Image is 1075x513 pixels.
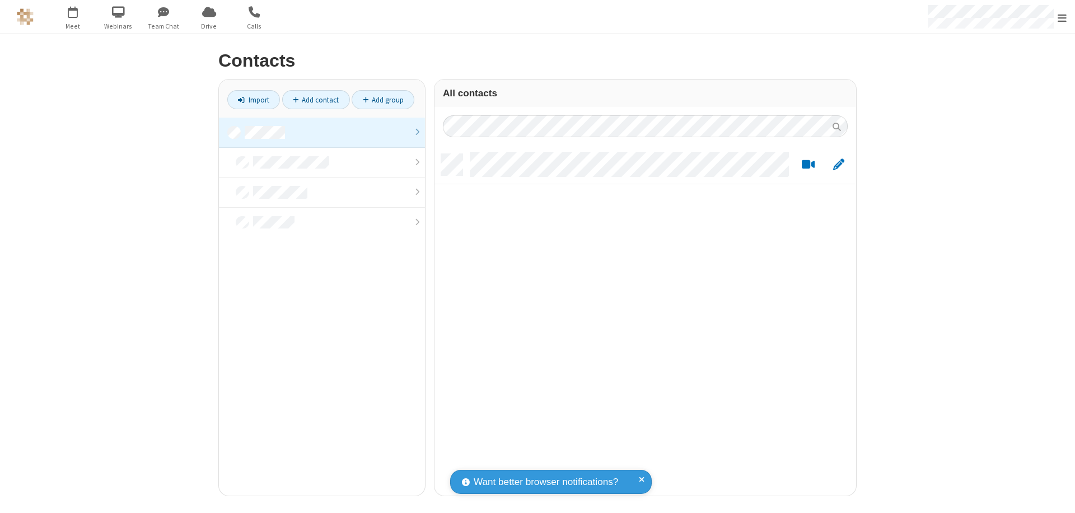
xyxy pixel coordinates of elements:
button: Start a video meeting [797,158,819,172]
div: grid [434,146,856,496]
img: QA Selenium DO NOT DELETE OR CHANGE [17,8,34,25]
iframe: Chat [1047,484,1067,505]
h2: Contacts [218,51,857,71]
a: Add group [352,90,414,109]
span: Calls [233,21,275,31]
a: Import [227,90,280,109]
a: Add contact [282,90,350,109]
span: Want better browser notifications? [474,475,618,489]
span: Team Chat [143,21,185,31]
button: Edit [828,158,849,172]
span: Meet [52,21,94,31]
span: Drive [188,21,230,31]
span: Webinars [97,21,139,31]
h3: All contacts [443,88,848,99]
